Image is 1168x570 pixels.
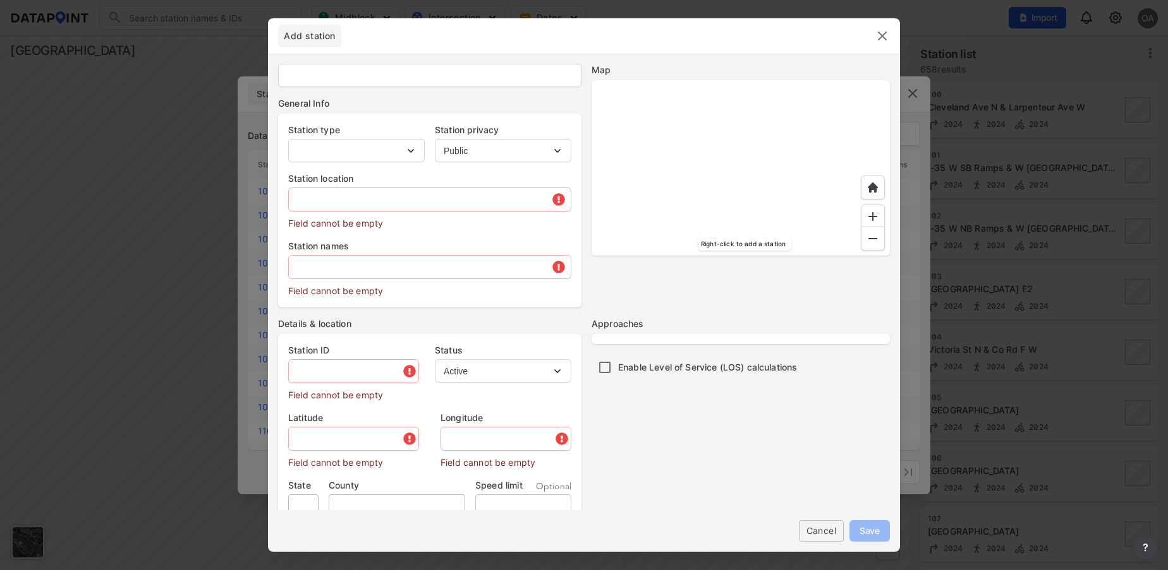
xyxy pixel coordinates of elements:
img: close.efbf2170.svg [875,28,890,44]
div: Map [592,64,890,76]
p: Field cannot be empty [288,211,571,230]
div: Enable Level of Service (LOS) calculations [592,354,895,381]
span: Add station [278,30,341,42]
div: Right-click to add a station [698,235,791,251]
div: General Info [278,97,581,110]
div: Zoom In [861,205,885,229]
label: Status [435,344,571,357]
div: Approaches [592,318,890,330]
label: Station location [288,172,571,185]
button: Cancel [799,520,844,542]
label: Station names [288,240,571,252]
label: Station privacy [435,124,571,136]
label: Station type [288,124,425,136]
p: Field cannot be empty [441,451,571,469]
span: Cancel [809,524,834,537]
p: Field cannot be empty [288,451,419,469]
div: full width tabs example [278,25,341,47]
div: Details & location [278,318,581,330]
img: Zoom Out [867,232,879,245]
label: Longitude [441,412,571,424]
img: Home [867,181,879,194]
div: Zoom Out [861,227,885,251]
div: Home [861,175,885,199]
p: Field cannot be empty [288,279,571,297]
p: Field cannot be empty [288,383,419,401]
img: Zoom In [867,210,879,223]
button: more [1133,535,1158,560]
span: ? [1140,540,1150,555]
label: County [329,479,465,492]
label: State [288,479,319,492]
label: Speed limit [475,479,523,492]
span: Optional [536,480,571,493]
label: Latitude [288,412,419,424]
label: Station ID [288,344,419,357]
